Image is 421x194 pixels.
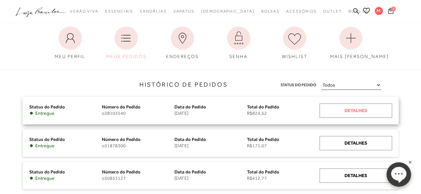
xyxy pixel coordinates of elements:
[201,5,255,18] a: noSubCategoriesText
[348,5,368,18] a: BLOG LB
[286,9,316,14] span: Acessórios
[102,169,140,174] span: Número do Pedido
[286,5,316,18] a: noSubCategoriesText
[101,23,152,63] a: MEUS PEDIDOS
[261,9,280,14] span: Bolsas
[391,7,396,11] span: 0
[247,143,319,149] span: R$171,07
[29,169,65,174] span: Status do Pedido
[323,9,342,14] span: Outlet
[35,110,55,116] span: Entregue
[102,143,174,149] span: o31878300
[173,5,194,18] a: noSubCategoriesText
[229,54,248,59] span: SENHA
[261,5,280,18] a: noSubCategoriesText
[45,23,96,63] a: MEU PERFIL
[105,9,133,14] span: Essenciais
[201,9,255,14] span: [DEMOGRAPHIC_DATA]
[281,82,316,89] span: Status do Pedido
[247,137,279,142] span: Total do Pedido
[102,175,174,181] span: o30853127
[282,54,308,59] span: WISHLIST
[386,7,395,16] button: 0
[140,9,166,14] span: Sandálias
[173,9,194,14] span: Sapatos
[247,110,319,116] span: R$824,62
[29,104,65,109] span: Status do Pedido
[174,143,247,149] span: [DATE]
[102,104,140,109] span: Número do Pedido
[325,23,376,63] a: MAIS [PERSON_NAME]
[29,175,34,181] span: •
[29,137,65,142] span: Status do Pedido
[29,143,34,149] span: •
[247,175,319,181] span: R$412,77
[106,54,146,59] span: MEUS PEDIDOS
[174,169,206,174] span: Data do Pedido
[372,7,386,17] button: M
[70,5,99,18] a: noSubCategoriesText
[35,143,55,149] span: Entregue
[70,9,99,14] span: Verão Viva
[174,110,247,116] span: [DATE]
[319,136,392,150] a: Detalhes
[330,54,389,59] span: MAIS [PERSON_NAME]
[174,137,206,142] span: Data do Pedido
[5,80,228,89] h3: Histórico de Pedidos
[269,23,320,63] a: WISHLIST
[213,23,264,63] a: SENHA
[375,7,383,15] span: M
[102,137,140,142] span: Número do Pedido
[323,5,342,18] a: noSubCategoriesText
[105,5,133,18] a: noSubCategoriesText
[348,9,368,14] span: BLOG LB
[55,54,86,59] span: MEU PERFIL
[247,104,279,109] span: Total do Pedido
[166,54,199,59] span: ENDEREÇOS
[319,103,392,118] a: Detalhes
[157,23,208,63] a: ENDEREÇOS
[174,104,206,109] span: Data do Pedido
[319,168,392,183] a: Detalhes
[247,169,279,174] span: Total do Pedido
[35,175,55,181] span: Entregue
[29,110,34,116] span: •
[140,5,166,18] a: noSubCategoriesText
[102,110,174,116] span: o38103540
[174,175,247,181] span: [DATE]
